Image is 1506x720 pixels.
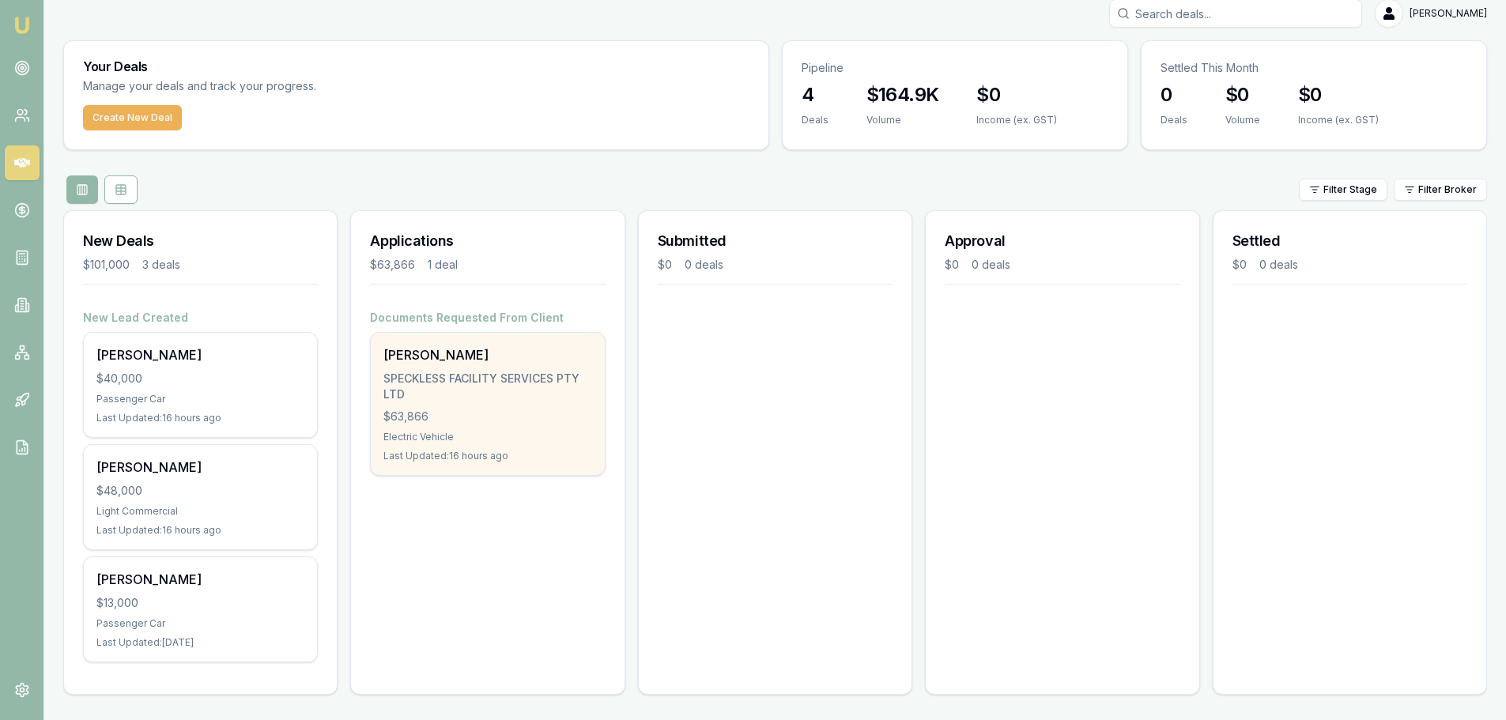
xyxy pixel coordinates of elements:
[96,345,304,364] div: [PERSON_NAME]
[83,77,488,96] p: Manage your deals and track your progress.
[83,105,182,130] button: Create New Deal
[972,257,1010,273] div: 0 deals
[96,393,304,405] div: Passenger Car
[383,450,591,462] div: Last Updated: 16 hours ago
[383,371,591,402] div: SPECKLESS FACILITY SERVICES PTY LTD
[945,257,959,273] div: $0
[1323,183,1377,196] span: Filter Stage
[802,60,1108,76] p: Pipeline
[383,409,591,424] div: $63,866
[1161,82,1187,107] h3: 0
[1232,257,1247,273] div: $0
[383,431,591,443] div: Electric Vehicle
[428,257,458,273] div: 1 deal
[1232,230,1467,252] h3: Settled
[1298,114,1379,126] div: Income (ex. GST)
[658,230,893,252] h3: Submitted
[1161,114,1187,126] div: Deals
[802,82,828,107] h3: 4
[96,371,304,386] div: $40,000
[96,636,304,649] div: Last Updated: [DATE]
[96,505,304,518] div: Light Commercial
[802,114,828,126] div: Deals
[83,310,318,326] h4: New Lead Created
[96,570,304,589] div: [PERSON_NAME]
[866,114,939,126] div: Volume
[1418,183,1477,196] span: Filter Broker
[96,524,304,537] div: Last Updated: 16 hours ago
[83,257,130,273] div: $101,000
[1299,179,1387,201] button: Filter Stage
[142,257,180,273] div: 3 deals
[1298,82,1379,107] h3: $0
[1225,82,1260,107] h3: $0
[976,82,1057,107] h3: $0
[83,60,749,73] h3: Your Deals
[658,257,672,273] div: $0
[945,230,1180,252] h3: Approval
[96,412,304,424] div: Last Updated: 16 hours ago
[370,310,605,326] h4: Documents Requested From Client
[370,230,605,252] h3: Applications
[685,257,723,273] div: 0 deals
[1410,7,1487,20] span: [PERSON_NAME]
[1259,257,1298,273] div: 0 deals
[1394,179,1487,201] button: Filter Broker
[383,345,591,364] div: [PERSON_NAME]
[1225,114,1260,126] div: Volume
[13,16,32,35] img: emu-icon-u.png
[96,483,304,499] div: $48,000
[976,114,1057,126] div: Income (ex. GST)
[83,230,318,252] h3: New Deals
[96,458,304,477] div: [PERSON_NAME]
[370,257,415,273] div: $63,866
[96,595,304,611] div: $13,000
[96,617,304,630] div: Passenger Car
[866,82,939,107] h3: $164.9K
[1161,60,1467,76] p: Settled This Month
